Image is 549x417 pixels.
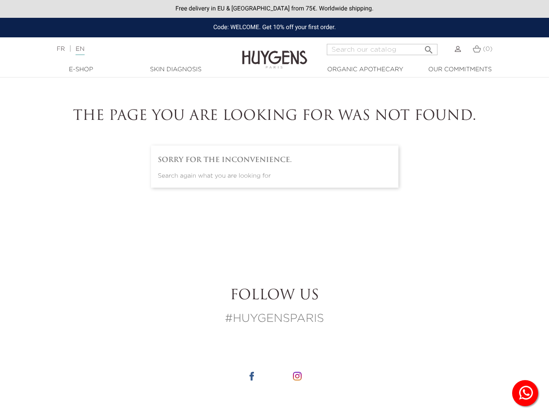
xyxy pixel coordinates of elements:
h4: Sorry for the inconvenience. [158,156,391,164]
img: Huygens [242,36,307,70]
i:  [424,42,434,53]
a: Our commitments [417,65,503,74]
button:  [421,41,437,53]
a: Organic Apothecary [322,65,409,74]
p: Search again what you are looking for [158,172,391,181]
p: #HUYGENSPARIS [34,311,516,328]
h1: The page you are looking for was not found. [34,108,516,125]
a: Skin Diagnosis [132,65,219,74]
div: | [52,44,222,54]
a: FR [56,46,65,52]
input: Search [327,44,437,55]
a: EN [76,46,84,55]
span: (0) [483,46,493,52]
img: icone instagram [293,372,302,381]
h2: Follow us [34,288,516,304]
img: icone facebook [247,372,256,381]
a: E-Shop [38,65,125,74]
